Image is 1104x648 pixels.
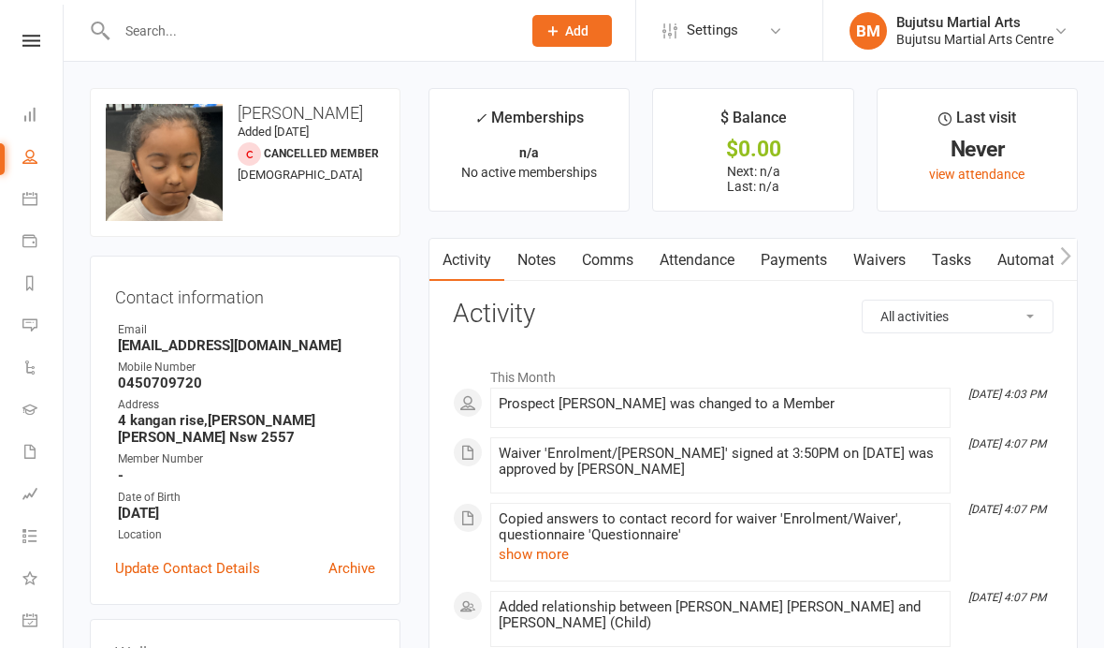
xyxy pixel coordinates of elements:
a: Reports [22,264,65,306]
a: Notes [504,239,569,282]
img: image1757570719.png [106,104,223,221]
strong: 0450709720 [118,375,375,391]
a: view attendance [929,167,1024,182]
a: Archive [328,557,375,580]
div: $0.00 [670,140,835,159]
div: Bujutsu Martial Arts [896,14,1053,31]
div: Waiver 'Enrolment/[PERSON_NAME]' signed at 3:50PM on [DATE] was approved by [PERSON_NAME] [499,446,942,478]
a: Calendar [22,180,65,222]
a: Waivers [840,239,919,282]
h3: [PERSON_NAME] [106,104,385,123]
div: Memberships [474,106,584,140]
div: Mobile Number [118,359,375,376]
i: [DATE] 4:07 PM [968,591,1046,604]
div: Last visit [938,106,1016,140]
div: Never [894,140,1060,159]
i: [DATE] 4:07 PM [968,503,1046,516]
a: Payments [748,239,840,282]
span: Settings [687,9,738,52]
a: Comms [569,239,646,282]
span: No active memberships [461,165,597,180]
strong: [EMAIL_ADDRESS][DOMAIN_NAME] [118,337,375,354]
a: What's New [22,559,65,601]
p: Next: n/a Last: n/a [670,164,835,194]
div: Member Number [118,450,375,468]
span: Add [565,23,588,38]
li: This Month [453,358,1053,388]
a: General attendance kiosk mode [22,601,65,643]
a: Automations [984,239,1096,282]
a: Update Contact Details [115,557,260,580]
a: People [22,138,65,180]
button: show more [499,543,569,566]
div: Added relationship between [PERSON_NAME] [PERSON_NAME] and [PERSON_NAME] (Child) [499,599,942,631]
div: Location [118,526,375,544]
button: Add [532,15,612,47]
strong: [DATE] [118,505,375,522]
a: Activity [429,239,504,282]
div: $ Balance [720,106,787,140]
h3: Contact information [115,281,375,307]
input: Search... [111,18,508,44]
strong: n/a [519,145,539,160]
a: Assessments [22,475,65,517]
i: [DATE] 4:07 PM [968,437,1046,450]
strong: - [118,467,375,484]
div: Address [118,396,375,414]
i: [DATE] 4:03 PM [968,388,1046,401]
div: Bujutsu Martial Arts Centre [896,31,1053,48]
span: [DEMOGRAPHIC_DATA] [238,168,362,182]
a: Attendance [646,239,748,282]
div: Email [118,321,375,339]
div: Copied answers to contact record for waiver 'Enrolment/Waiver', questionnaire 'Questionnaire' [499,511,942,543]
h3: Activity [453,300,1053,329]
div: Date of Birth [118,489,375,507]
i: ✓ [474,110,487,127]
div: BM [850,12,887,50]
span: Cancelled member [264,147,379,160]
strong: 4 kangan rise,[PERSON_NAME] [PERSON_NAME] Nsw 2557 [118,412,375,446]
a: Dashboard [22,96,65,138]
a: Payments [22,222,65,264]
time: Added [DATE] [238,125,309,139]
a: Tasks [919,239,984,282]
div: Prospect [PERSON_NAME] was changed to a Member [499,396,942,412]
